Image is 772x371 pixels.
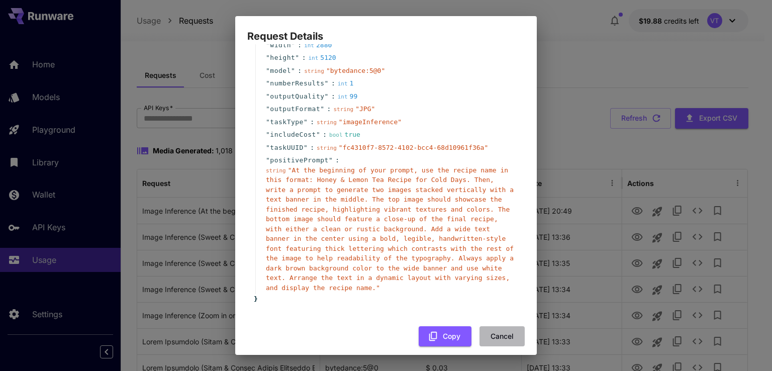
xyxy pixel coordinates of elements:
span: " [329,156,333,164]
div: 5120 [308,53,336,63]
span: : [298,66,302,76]
span: " [266,156,270,164]
span: outputFormat [270,104,320,114]
span: outputQuality [270,91,324,102]
span: : [331,78,335,88]
h2: Request Details [235,16,537,44]
span: includeCost [270,130,316,140]
span: " [266,41,270,49]
span: : [331,91,335,102]
span: " bytedance:5@0 " [326,67,385,74]
span: " [325,79,329,87]
span: bool [329,132,343,138]
span: string [317,119,337,126]
span: int [308,55,318,61]
div: 1 [338,78,354,88]
span: : [323,130,327,140]
div: 2880 [304,40,332,50]
span: : [302,53,306,63]
span: int [338,94,348,100]
span: : [327,104,331,114]
span: } [252,294,258,304]
span: " imageInference " [339,118,402,126]
span: : [310,117,314,127]
span: " [266,144,270,151]
span: " [266,118,270,126]
div: 99 [338,91,358,102]
span: " [266,79,270,87]
button: Cancel [479,326,525,347]
span: " [304,144,308,151]
div: true [329,130,360,140]
span: " [295,54,299,61]
span: taskType [270,117,304,127]
span: " At the beginning of your prompt, use the recipe name in this format: Honey & Lemon Tea Recipe f... [266,166,514,292]
span: model [270,66,291,76]
span: int [304,42,314,49]
button: Copy [419,326,471,347]
span: " [266,54,270,61]
span: string [266,167,286,174]
span: " [316,131,320,138]
span: numberResults [270,78,324,88]
span: " [291,67,295,74]
span: width [270,40,291,50]
span: int [338,80,348,87]
span: string [333,106,353,113]
span: string [317,145,337,151]
span: : [298,40,302,50]
span: : [310,143,314,153]
span: " [304,118,308,126]
span: height [270,53,295,63]
span: " [266,131,270,138]
span: string [304,68,324,74]
span: positivePrompt [270,155,329,165]
span: " JPG " [355,105,375,113]
span: : [335,155,339,165]
span: " [266,105,270,113]
span: " [320,105,324,113]
span: " [325,92,329,100]
span: " [291,41,295,49]
span: " fc4310f7-8572-4102-bcc4-68d10961f36a " [339,144,488,151]
span: " [266,67,270,74]
span: taskUUID [270,143,304,153]
span: " [266,92,270,100]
